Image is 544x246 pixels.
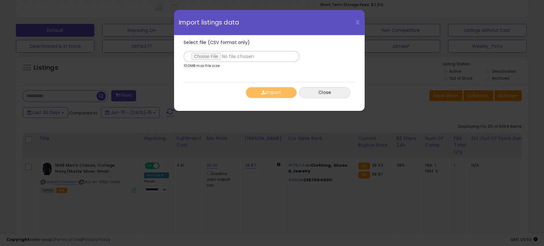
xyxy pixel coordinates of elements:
[355,18,360,27] span: X
[179,19,239,25] span: Import listings data
[184,64,220,68] p: 100MB max file size
[184,39,250,46] span: Select file (CSV format only)
[246,87,297,98] button: Import
[299,87,350,98] button: Close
